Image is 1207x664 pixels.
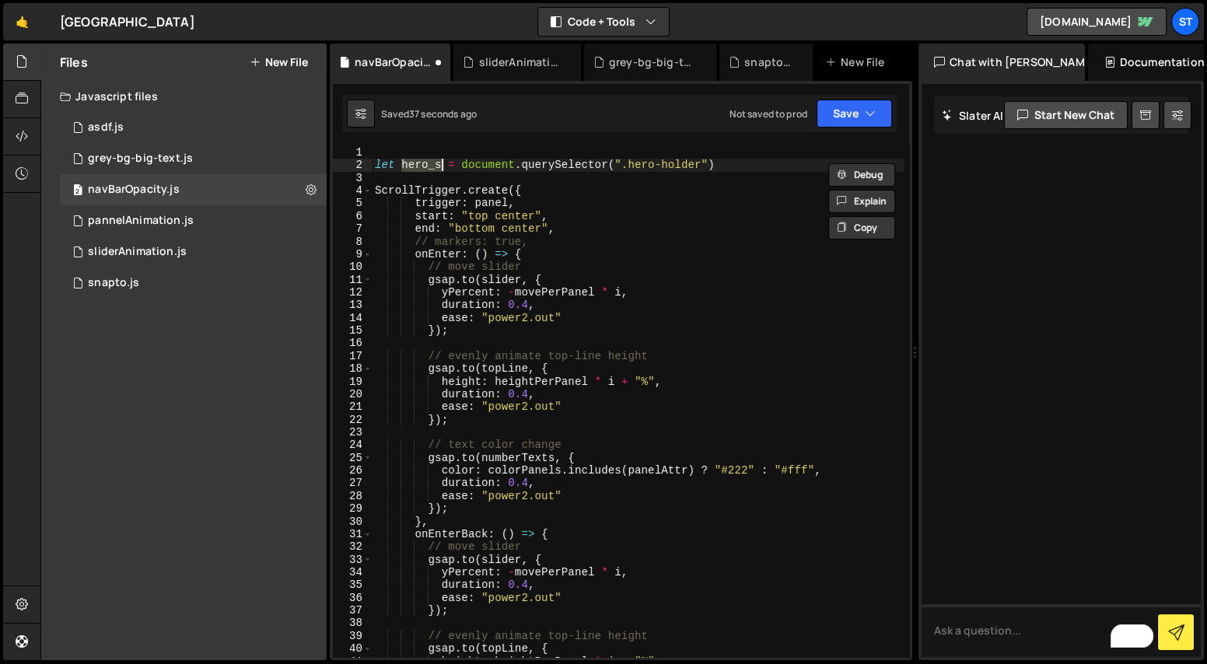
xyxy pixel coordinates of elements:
[333,376,373,388] div: 19
[828,190,895,213] button: Explain
[333,350,373,362] div: 17
[333,566,373,578] div: 34
[333,286,373,299] div: 12
[60,174,327,205] div: 16620/45296.js
[60,12,195,31] div: [GEOGRAPHIC_DATA]
[333,312,373,324] div: 14
[942,108,1004,123] h2: Slater AI
[3,3,41,40] a: 🤙
[333,414,373,426] div: 22
[333,464,373,477] div: 26
[88,121,124,135] div: asdf.js
[1088,44,1204,81] div: Documentation
[817,100,892,128] button: Save
[333,630,373,642] div: 39
[729,107,807,121] div: Not saved to prod
[60,112,327,143] div: 16620/45281.js
[381,107,477,121] div: Saved
[333,337,373,349] div: 16
[333,477,373,489] div: 27
[60,236,327,267] div: 16620/45285.js
[88,183,180,197] div: navBarOpacity.js
[825,54,890,70] div: New File
[41,81,327,112] div: Javascript files
[333,210,373,222] div: 6
[333,324,373,337] div: 15
[1004,101,1128,129] button: Start new chat
[538,8,669,36] button: Code + Tools
[60,143,327,174] div: grey-bg-big-text.js
[409,107,477,121] div: 37 seconds ago
[1171,8,1199,36] a: St
[828,163,895,187] button: Debug
[333,222,373,235] div: 7
[333,159,373,171] div: 2
[333,578,373,591] div: 35
[333,260,373,273] div: 10
[333,197,373,209] div: 5
[828,216,895,239] button: Copy
[333,490,373,502] div: 28
[333,617,373,629] div: 38
[333,274,373,286] div: 11
[333,439,373,451] div: 24
[60,54,88,71] h2: Files
[333,362,373,375] div: 18
[60,205,327,236] div: 16620/45290.js
[60,267,327,299] div: 16620/45274.js
[744,54,794,70] div: snapto.js
[333,388,373,400] div: 20
[609,54,698,70] div: grey-bg-big-text.js
[250,56,308,68] button: New File
[333,248,373,260] div: 9
[88,214,194,228] div: pannelAnimation.js
[88,276,139,290] div: snapto.js
[333,400,373,413] div: 21
[333,554,373,566] div: 33
[333,502,373,515] div: 29
[88,245,187,259] div: sliderAnimation.js
[333,540,373,553] div: 32
[918,44,1085,81] div: Chat with [PERSON_NAME]
[333,642,373,655] div: 40
[88,152,193,166] div: grey-bg-big-text.js
[333,184,373,197] div: 4
[333,236,373,248] div: 8
[1027,8,1167,36] a: [DOMAIN_NAME]
[333,299,373,311] div: 13
[333,604,373,617] div: 37
[333,146,373,159] div: 1
[333,172,373,184] div: 3
[355,54,432,70] div: navBarOpacity.js
[333,528,373,540] div: 31
[333,515,373,528] div: 30
[478,54,562,70] div: sliderAnimation.js
[333,592,373,604] div: 36
[333,426,373,439] div: 23
[73,185,82,197] span: 2
[333,452,373,464] div: 25
[922,604,1201,657] textarea: To enrich screen reader interactions, please activate Accessibility in Grammarly extension settings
